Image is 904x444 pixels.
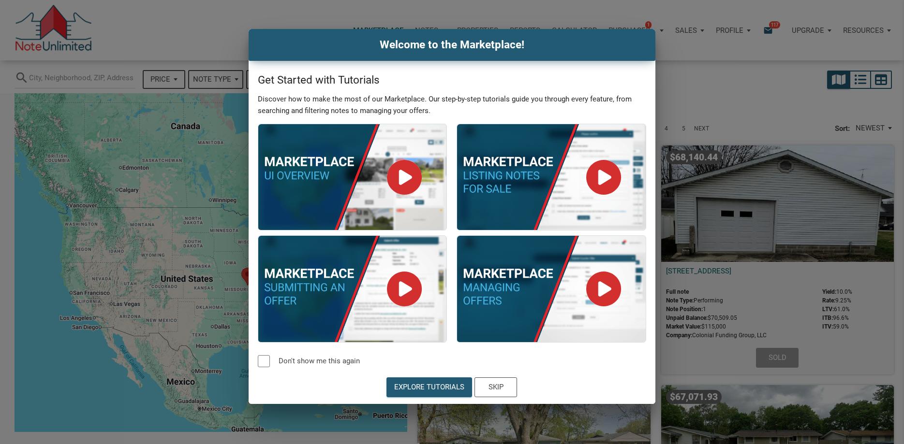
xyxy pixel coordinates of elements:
[386,377,472,397] button: Explore Tutorials
[270,355,365,367] label: Don't show me this again
[474,377,517,397] button: Skip
[258,72,647,88] h4: Get Started with Tutorials
[489,382,504,393] div: Skip
[394,382,464,393] div: Explore Tutorials
[258,93,647,116] p: Discover how to make the most of our Marketplace. Our step-by-step tutorials guide you through ev...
